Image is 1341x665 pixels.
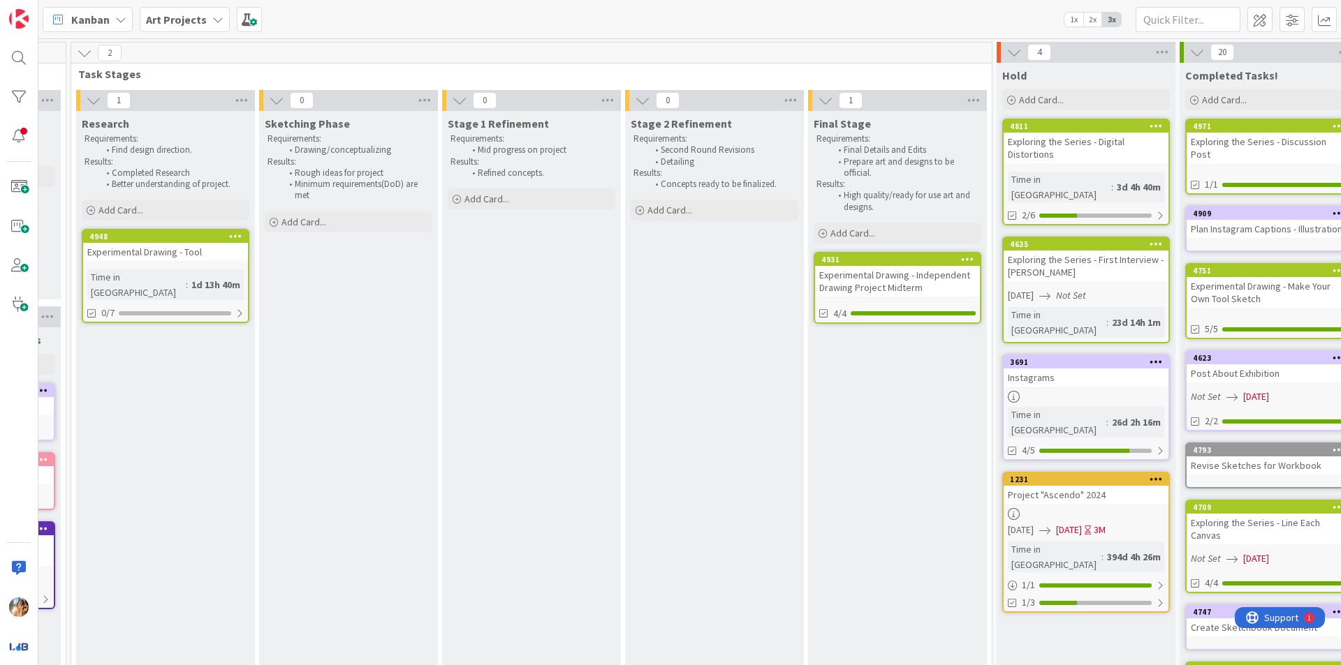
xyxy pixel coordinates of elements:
span: Hold [1002,68,1027,82]
div: Instagrams [1004,368,1168,387]
p: Requirements: [85,133,247,144]
p: Requirements: [633,133,796,144]
div: 4811 [1010,121,1168,131]
li: Detailing [647,156,796,167]
li: Rough ideas for project [281,167,430,179]
span: : [1106,315,1108,330]
span: 4 [1027,44,1051,61]
span: [DATE] [1243,389,1269,404]
span: 1/3 [1022,595,1035,610]
div: 3M [1094,523,1106,537]
li: Second Round Revisions [647,144,796,156]
span: 1 [107,92,131,109]
div: 3691Instagrams [1004,356,1168,387]
p: Requirements: [268,133,430,144]
div: 4931Experimental Drawing - Independent Drawing Project Midterm [815,253,980,297]
div: 4948 [83,230,248,243]
p: Results: [85,156,247,167]
div: 1 [73,6,76,17]
span: 0 [473,92,497,109]
i: Not Set [1056,289,1086,301]
span: Add Card... [1019,94,1064,106]
span: 4/4 [833,306,847,321]
span: : [1101,549,1104,565]
span: Completed Tasks! [1185,68,1278,82]
li: Mid progress on project [464,144,613,156]
li: Find design direction. [98,144,247,156]
li: Completed Research [98,167,247,179]
div: 4948Experimental Drawing - Tool [83,230,248,261]
span: 1x [1064,13,1083,27]
div: Experimental Drawing - Tool [83,243,248,261]
div: 394d 4h 26m [1104,549,1164,565]
span: Task Stages [78,67,974,81]
span: 2/2 [1205,414,1218,428]
p: Results: [268,156,430,167]
span: 2/6 [1022,208,1035,223]
div: 4811Exploring the Series - Digital Distortions [1004,120,1168,163]
span: [DATE] [1243,551,1269,566]
span: 1 / 1 [1022,578,1035,592]
span: Add Card... [647,204,692,216]
p: Requirements: [816,133,979,144]
div: 3d 4h 40m [1113,179,1164,195]
div: 26d 2h 16m [1108,414,1164,430]
img: JF [9,597,29,617]
span: 4/4 [1205,576,1218,590]
span: 5/5 [1205,322,1218,336]
li: Better understanding of project. [98,179,247,190]
span: : [186,277,188,292]
li: Refined concepts. [464,167,613,179]
span: 2 [98,45,122,61]
span: 4/5 [1022,443,1035,458]
li: Minimum requirements(DoD) are met [281,179,430,202]
li: Prepare art and designs to be official. [830,156,979,179]
div: 3691 [1004,356,1168,368]
i: Not Set [1191,552,1221,565]
div: 1231 [1010,475,1168,484]
div: 1d 13h 40m [188,277,244,292]
span: [DATE] [1008,523,1034,537]
span: : [1111,179,1113,195]
div: 4948 [89,232,248,241]
li: Drawing/conceptualizing [281,144,430,156]
div: Time in [GEOGRAPHIC_DATA] [1008,307,1106,338]
div: 1/1 [1004,576,1168,594]
span: Stage 1 Refinement [448,117,549,130]
span: Add Card... [281,216,326,228]
div: 3691 [1010,357,1168,367]
img: avatar [9,636,29,656]
div: 4931 [821,255,980,264]
div: 4635 [1010,239,1168,249]
span: 0 [290,92,314,109]
div: 4931 [815,253,980,266]
div: Time in [GEOGRAPHIC_DATA] [1008,541,1101,572]
span: Final Stage [814,117,871,130]
li: High quality/ready for use art and designs. [830,190,979,213]
div: Time in [GEOGRAPHIC_DATA] [1008,407,1106,438]
div: 4811 [1004,120,1168,133]
p: Results: [450,156,613,167]
span: Research [82,117,129,130]
p: Results: [816,179,979,190]
div: Time in [GEOGRAPHIC_DATA] [87,269,186,300]
span: : [1106,414,1108,430]
span: Sketching Phase [265,117,350,130]
div: Time in [GEOGRAPHIC_DATA] [1008,172,1111,202]
div: Exploring the Series - Digital Distortions [1004,133,1168,163]
span: 0/7 [101,306,115,320]
li: Concepts ready to be finalized. [647,179,796,190]
span: 3x [1102,13,1121,27]
span: 2x [1083,13,1102,27]
div: 1231Project "Ascendo" 2024 [1004,473,1168,504]
p: Requirements: [450,133,613,144]
span: Add Card... [830,227,875,239]
div: 23d 14h 1m [1108,315,1164,330]
span: Kanban [71,11,110,28]
span: Add Card... [98,204,143,216]
div: 1231 [1004,473,1168,486]
p: Results: [633,167,796,179]
li: Final Details and Edits [830,144,979,156]
span: 0 [656,92,680,109]
div: Exploring the Series - First Interview - [PERSON_NAME] [1004,251,1168,281]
